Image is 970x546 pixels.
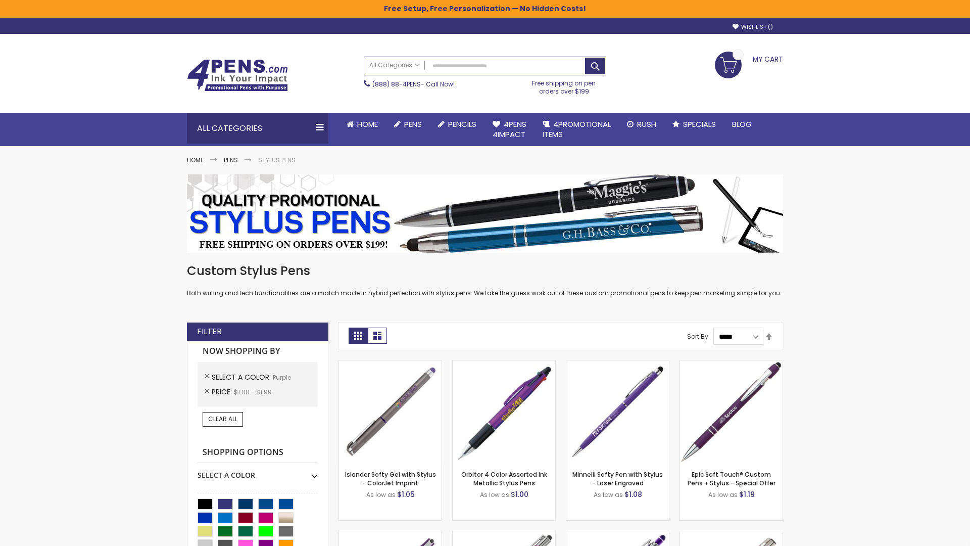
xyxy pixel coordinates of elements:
[338,113,386,135] a: Home
[619,113,664,135] a: Rush
[187,263,783,279] h1: Custom Stylus Pens
[369,61,420,69] span: All Categories
[511,489,528,499] span: $1.00
[366,490,396,499] span: As low as
[535,113,619,146] a: 4PROMOTIONALITEMS
[624,489,642,499] span: $1.08
[566,360,669,463] img: Minnelli Softy Pen with Stylus - Laser Engraved-Purple
[386,113,430,135] a: Pens
[448,119,476,129] span: Pencils
[404,119,422,129] span: Pens
[484,113,535,146] a: 4Pens4impact
[708,490,738,499] span: As low as
[637,119,656,129] span: Rush
[522,75,607,96] div: Free shipping on pen orders over $199
[339,360,442,463] img: Islander Softy Gel with Stylus - ColorJet Imprint-Purple
[680,531,783,539] a: Tres-Chic Touch Pen - Standard Laser-Purple
[203,412,243,426] a: Clear All
[687,332,708,341] label: Sort By
[212,387,234,397] span: Price
[480,490,509,499] span: As low as
[688,470,775,487] a: Epic Soft Touch® Custom Pens + Stylus - Special Offer
[461,470,547,487] a: Orbitor 4 Color Assorted Ink Metallic Stylus Pens
[430,113,484,135] a: Pencils
[372,80,455,88] span: - Call Now!
[198,463,318,480] div: Select A Color
[566,360,669,369] a: Minnelli Softy Pen with Stylus - Laser Engraved-Purple
[187,113,328,144] div: All Categories
[212,372,273,382] span: Select A Color
[224,156,238,164] a: Pens
[453,531,555,539] a: Tres-Chic with Stylus Metal Pen - Standard Laser-Purple
[198,341,318,362] strong: Now Shopping by
[739,489,755,499] span: $1.19
[493,119,526,140] span: 4Pens 4impact
[664,113,724,135] a: Specials
[732,119,752,129] span: Blog
[187,174,783,253] img: Stylus Pens
[187,59,288,92] img: 4Pens Custom Pens and Promotional Products
[234,388,272,396] span: $1.00 - $1.99
[572,470,663,487] a: Minnelli Softy Pen with Stylus - Laser Engraved
[258,156,296,164] strong: Stylus Pens
[364,57,425,74] a: All Categories
[198,442,318,464] strong: Shopping Options
[397,489,415,499] span: $1.05
[683,119,716,129] span: Specials
[372,80,421,88] a: (888) 88-4PENS
[566,531,669,539] a: Phoenix Softy with Stylus Pen - Laser-Purple
[339,531,442,539] a: Avendale Velvet Touch Stylus Gel Pen-Purple
[357,119,378,129] span: Home
[680,360,783,463] img: 4P-MS8B-Purple
[594,490,623,499] span: As low as
[339,360,442,369] a: Islander Softy Gel with Stylus - ColorJet Imprint-Purple
[543,119,611,140] span: 4PROMOTIONAL ITEMS
[187,263,783,298] div: Both writing and tech functionalities are a match made in hybrid perfection with stylus pens. We ...
[680,360,783,369] a: 4P-MS8B-Purple
[273,373,291,382] span: Purple
[187,156,204,164] a: Home
[208,415,237,423] span: Clear All
[345,470,436,487] a: Islander Softy Gel with Stylus - ColorJet Imprint
[453,360,555,369] a: Orbitor 4 Color Assorted Ink Metallic Stylus Pens-Purple
[724,113,760,135] a: Blog
[349,328,368,344] strong: Grid
[733,23,773,31] a: Wishlist
[197,326,222,337] strong: Filter
[453,360,555,463] img: Orbitor 4 Color Assorted Ink Metallic Stylus Pens-Purple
